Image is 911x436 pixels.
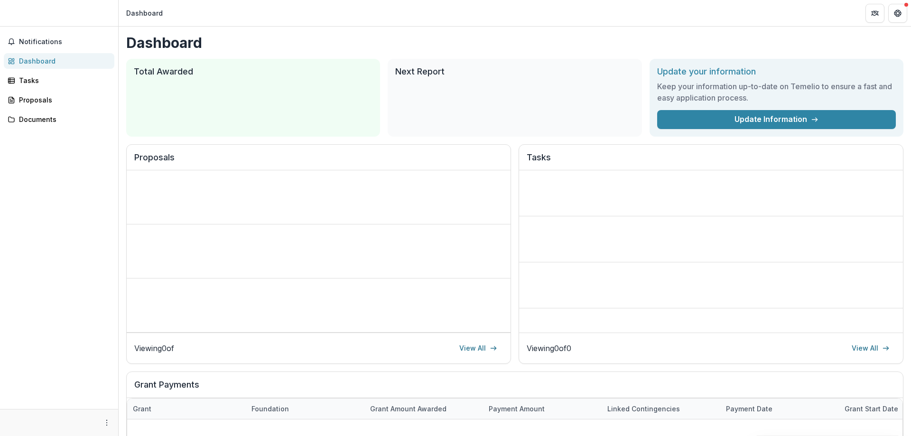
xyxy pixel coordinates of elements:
div: Proposals [19,95,107,105]
h3: Keep your information up-to-date on Temelio to ensure a fast and easy application process. [657,81,896,103]
a: Documents [4,111,114,127]
h1: Dashboard [126,34,903,51]
h2: Update your information [657,66,896,77]
h2: Proposals [134,152,503,170]
p: Viewing 0 of [134,343,174,354]
h2: Next Report [395,66,634,77]
div: Dashboard [126,8,163,18]
button: Get Help [888,4,907,23]
a: Proposals [4,92,114,108]
a: Update Information [657,110,896,129]
div: Documents [19,114,107,124]
a: View All [846,341,895,356]
div: Dashboard [19,56,107,66]
a: View All [454,341,503,356]
h2: Grant Payments [134,380,895,398]
nav: breadcrumb [122,6,167,20]
div: Tasks [19,75,107,85]
h2: Total Awarded [134,66,372,77]
span: Notifications [19,38,111,46]
button: More [101,417,112,428]
h2: Tasks [527,152,895,170]
a: Tasks [4,73,114,88]
button: Notifications [4,34,114,49]
a: Dashboard [4,53,114,69]
button: Partners [865,4,884,23]
p: Viewing 0 of 0 [527,343,571,354]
